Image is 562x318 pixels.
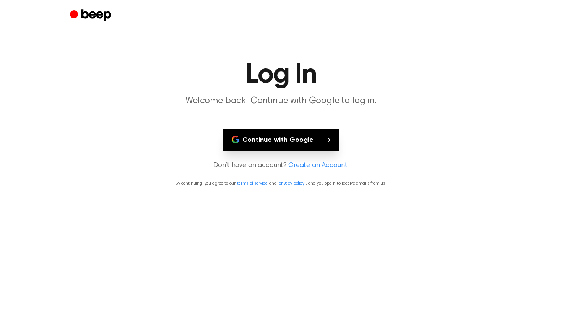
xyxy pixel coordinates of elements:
[9,180,553,187] p: By continuing, you agree to our and , and you opt in to receive emails from us.
[278,181,304,186] a: privacy policy
[134,95,428,107] p: Welcome back! Continue with Google to log in.
[9,161,553,171] p: Don’t have an account?
[288,161,347,171] a: Create an Account
[70,8,113,23] a: Beep
[223,129,339,151] button: Continue with Google
[85,61,477,89] h1: Log In
[237,181,267,186] a: terms of service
